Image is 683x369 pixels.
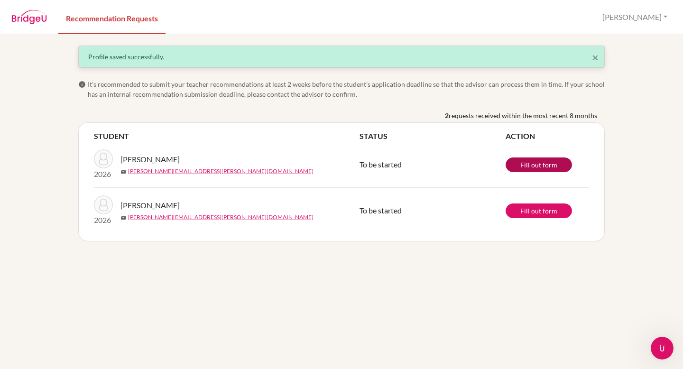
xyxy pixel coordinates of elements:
[120,215,126,221] span: mail
[94,130,360,142] th: STUDENT
[120,169,126,175] span: mail
[94,168,113,180] p: 2026
[88,52,595,62] div: Profile saved successfully.
[128,167,314,175] a: [PERSON_NAME][EMAIL_ADDRESS][PERSON_NAME][DOMAIN_NAME]
[506,157,572,172] a: Fill out form
[360,206,402,215] span: To be started
[88,79,605,99] span: It’s recommended to submit your teacher recommendations at least 2 weeks before the student’s app...
[598,8,672,26] button: [PERSON_NAME]
[94,195,113,214] img: Andonie, Abraham
[449,111,597,120] span: requests received within the most recent 8 months
[94,214,113,226] p: 2026
[120,154,180,165] span: [PERSON_NAME]
[651,337,674,360] iframe: Intercom live chat
[11,10,47,24] img: BridgeU logo
[78,81,86,88] span: info
[592,50,599,64] span: ×
[94,149,113,168] img: Andonie, Abraham
[58,1,166,34] a: Recommendation Requests
[360,130,506,142] th: STATUS
[506,130,589,142] th: ACTION
[360,160,402,169] span: To be started
[128,213,314,221] a: [PERSON_NAME][EMAIL_ADDRESS][PERSON_NAME][DOMAIN_NAME]
[445,111,449,120] b: 2
[506,203,572,218] a: Fill out form
[120,200,180,211] span: [PERSON_NAME]
[592,52,599,63] button: Close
